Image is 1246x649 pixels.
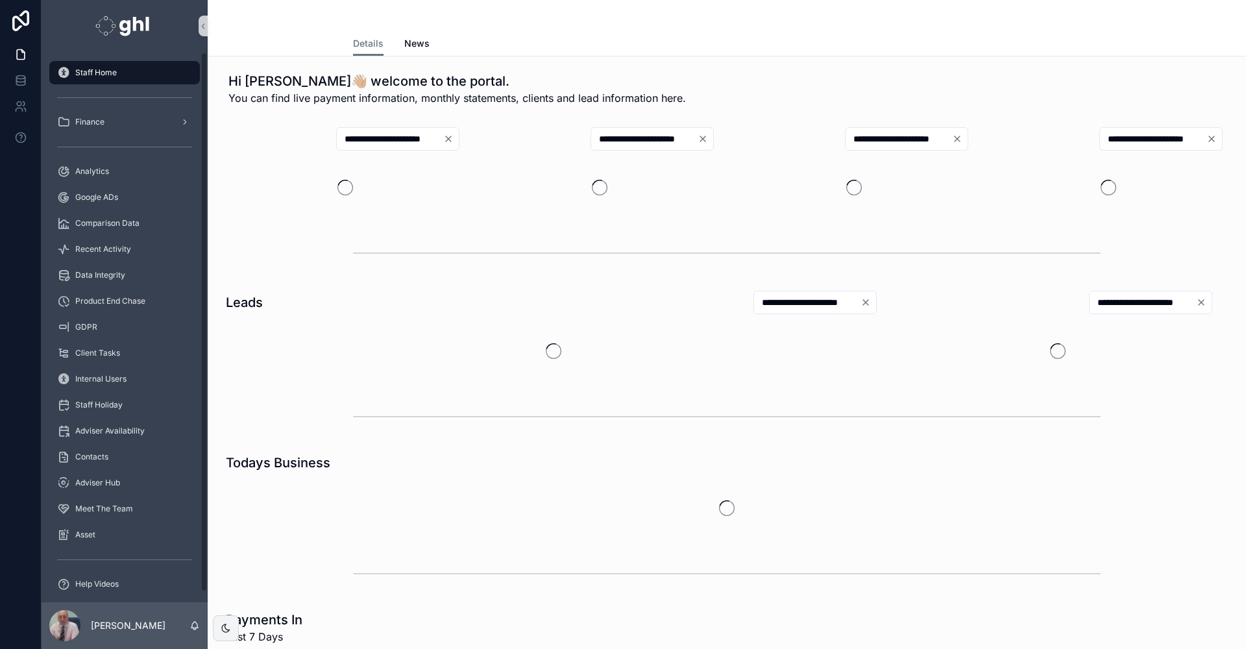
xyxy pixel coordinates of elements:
span: Details [353,37,384,50]
span: GDPR [75,322,97,332]
a: GDPR [49,315,200,339]
button: Clear [861,297,876,308]
button: Clear [1206,134,1222,144]
span: Recent Activity [75,244,131,254]
a: News [404,32,430,58]
h1: Payments In [226,611,302,629]
button: Clear [1196,297,1212,308]
a: Internal Users [49,367,200,391]
h1: Hi [PERSON_NAME]👋🏼 welcome to the portal. [228,72,686,90]
span: Help Videos [75,579,119,589]
span: Data Integrity [75,270,125,280]
span: Last 7 Days [226,629,302,644]
span: Google ADs [75,192,118,202]
a: Comparison Data [49,212,200,235]
a: Meet The Team [49,497,200,520]
img: App logo [95,16,153,36]
a: Details [353,32,384,56]
a: Finance [49,110,200,134]
h1: Todays Business [226,454,330,472]
div: scrollable content [42,52,208,602]
span: Asset [75,530,95,540]
span: Staff Home [75,67,117,78]
a: Product End Chase [49,289,200,313]
span: Meet The Team [75,504,133,514]
a: Contacts [49,445,200,469]
a: Client Tasks [49,341,200,365]
button: Clear [443,134,459,144]
a: Adviser Hub [49,471,200,495]
span: News [404,37,430,50]
span: Adviser Availability [75,426,145,436]
button: Clear [698,134,713,144]
a: Google ADs [49,186,200,209]
span: Finance [75,117,104,127]
span: Product End Chase [75,296,145,306]
a: Help Videos [49,572,200,596]
a: Recent Activity [49,238,200,261]
a: Staff Home [49,61,200,84]
span: Contacts [75,452,108,462]
a: Asset [49,523,200,546]
button: Clear [952,134,968,144]
span: Internal Users [75,374,127,384]
span: Client Tasks [75,348,120,358]
span: Adviser Hub [75,478,120,488]
span: Staff Holiday [75,400,123,410]
h1: Leads [226,293,263,312]
p: [PERSON_NAME] [91,619,165,632]
a: Staff Holiday [49,393,200,417]
a: Data Integrity [49,263,200,287]
span: You can find live payment information, monthly statements, clients and lead information here. [228,90,686,106]
span: Comparison Data [75,218,140,228]
a: Adviser Availability [49,419,200,443]
span: Analytics [75,166,109,177]
a: Analytics [49,160,200,183]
